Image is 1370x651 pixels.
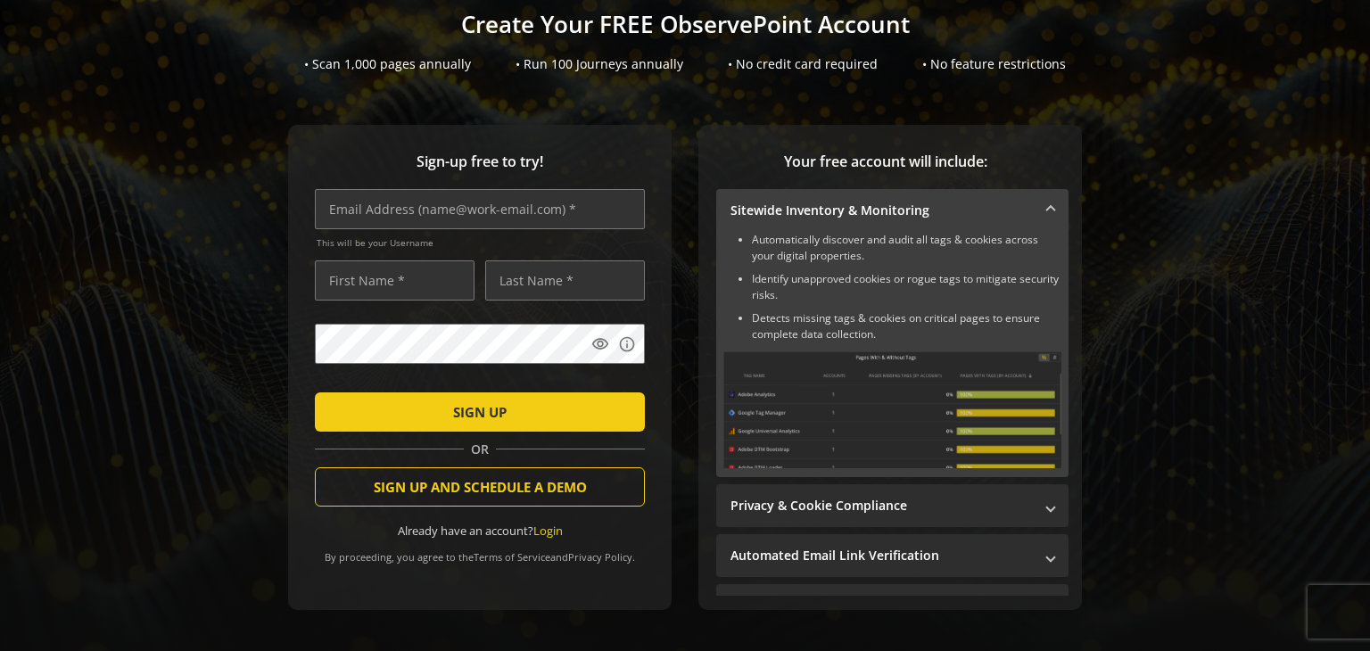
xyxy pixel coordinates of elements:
span: Your free account will include: [716,152,1055,172]
mat-icon: visibility [591,335,609,353]
div: • Scan 1,000 pages annually [304,55,471,73]
span: This will be your Username [317,236,645,249]
mat-expansion-panel-header: Privacy & Cookie Compliance [716,484,1069,527]
a: Login [533,523,563,539]
span: OR [464,441,496,458]
button: SIGN UP AND SCHEDULE A DEMO [315,467,645,507]
button: SIGN UP [315,392,645,432]
span: SIGN UP [453,396,507,428]
a: Terms of Service [474,550,550,564]
span: SIGN UP AND SCHEDULE A DEMO [374,471,587,503]
div: • No feature restrictions [922,55,1066,73]
div: • No credit card required [728,55,878,73]
input: Email Address (name@work-email.com) * [315,189,645,229]
span: Sign-up free to try! [315,152,645,172]
li: Automatically discover and audit all tags & cookies across your digital properties. [752,232,1061,264]
mat-panel-title: Privacy & Cookie Compliance [730,497,1033,515]
a: Privacy Policy [568,550,632,564]
div: Already have an account? [315,523,645,540]
mat-panel-title: Sitewide Inventory & Monitoring [730,202,1033,219]
li: Detects missing tags & cookies on critical pages to ensure complete data collection. [752,310,1061,342]
input: First Name * [315,260,475,301]
div: Sitewide Inventory & Monitoring [716,232,1069,477]
mat-expansion-panel-header: Sitewide Inventory & Monitoring [716,189,1069,232]
li: Identify unapproved cookies or rogue tags to mitigate security risks. [752,271,1061,303]
mat-icon: info [618,335,636,353]
img: Sitewide Inventory & Monitoring [723,351,1061,468]
div: • Run 100 Journeys annually [516,55,683,73]
mat-expansion-panel-header: Performance Monitoring with Web Vitals [716,584,1069,627]
mat-expansion-panel-header: Automated Email Link Verification [716,534,1069,577]
mat-panel-title: Automated Email Link Verification [730,547,1033,564]
div: By proceeding, you agree to the and . [315,539,645,564]
input: Last Name * [485,260,645,301]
